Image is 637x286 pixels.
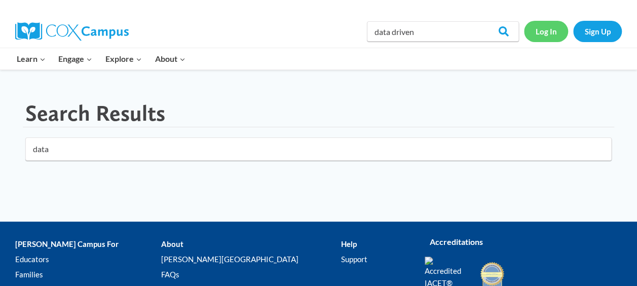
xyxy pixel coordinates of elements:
[15,252,161,267] a: Educators
[148,48,192,69] button: Child menu of About
[10,48,52,69] button: Child menu of Learn
[573,21,622,42] a: Sign Up
[161,252,341,267] a: [PERSON_NAME][GEOGRAPHIC_DATA]
[524,21,622,42] nav: Secondary Navigation
[15,22,129,41] img: Cox Campus
[524,21,568,42] a: Log In
[10,48,192,69] nav: Primary Navigation
[15,267,161,282] a: Families
[341,252,409,267] a: Support
[25,137,612,161] input: Search for...
[161,267,341,282] a: FAQs
[25,100,165,127] h1: Search Results
[430,237,483,246] strong: Accreditations
[99,48,148,69] button: Child menu of Explore
[52,48,99,69] button: Child menu of Engage
[367,21,519,42] input: Search Cox Campus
